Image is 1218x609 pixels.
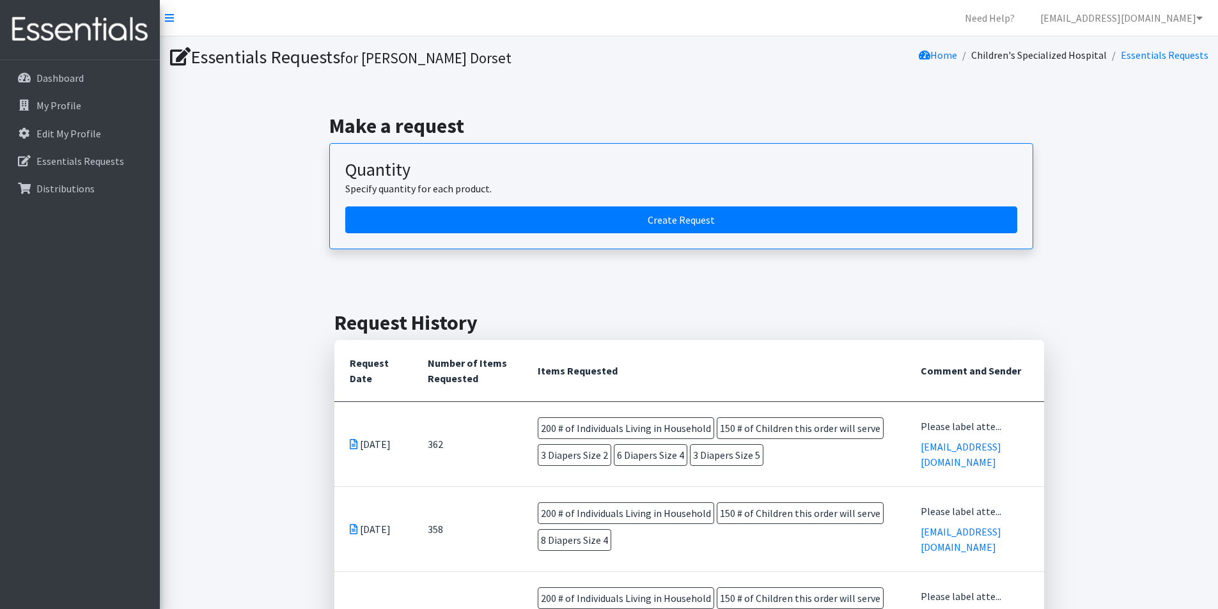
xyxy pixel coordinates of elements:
[1030,5,1213,31] a: [EMAIL_ADDRESS][DOMAIN_NAME]
[36,155,124,167] p: Essentials Requests
[919,49,957,61] a: Home
[345,206,1017,233] a: Create a request by quantity
[329,114,1049,138] h2: Make a request
[345,159,1017,181] h3: Quantity
[538,587,714,609] span: 200 # of Individuals Living in Household
[921,525,1001,553] a: [EMAIL_ADDRESS][DOMAIN_NAME]
[5,8,155,51] img: HumanEssentials
[921,589,1028,604] div: Please label atte...
[334,311,1044,335] h2: Request History
[340,49,511,67] small: for [PERSON_NAME] Dorset
[921,419,1028,434] div: Please label atte...
[36,99,81,112] p: My Profile
[334,401,413,486] td: [DATE]
[538,502,714,524] span: 200 # of Individuals Living in Household
[334,486,413,571] td: [DATE]
[614,444,687,466] span: 6 Diapers Size 4
[1121,49,1208,61] a: Essentials Requests
[717,587,884,609] span: 150 # of Children this order will serve
[905,340,1043,402] th: Comment and Sender
[717,417,884,439] span: 150 # of Children this order will serve
[36,72,84,84] p: Dashboard
[538,417,714,439] span: 200 # of Individuals Living in Household
[170,46,685,68] h1: Essentials Requests
[921,504,1028,519] div: Please label atte...
[412,486,522,571] td: 358
[538,444,611,466] span: 3 Diapers Size 2
[5,121,155,146] a: Edit My Profile
[921,440,1001,468] a: [EMAIL_ADDRESS][DOMAIN_NAME]
[5,65,155,91] a: Dashboard
[36,127,101,140] p: Edit My Profile
[412,340,522,402] th: Number of Items Requested
[5,93,155,118] a: My Profile
[690,444,763,466] span: 3 Diapers Size 5
[412,401,522,486] td: 362
[334,340,413,402] th: Request Date
[36,182,95,195] p: Distributions
[5,176,155,201] a: Distributions
[971,49,1107,61] a: Children's Specialized Hospital
[345,181,1017,196] p: Specify quantity for each product.
[522,340,905,402] th: Items Requested
[955,5,1025,31] a: Need Help?
[538,529,611,551] span: 8 Diapers Size 4
[717,502,884,524] span: 150 # of Children this order will serve
[5,148,155,174] a: Essentials Requests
